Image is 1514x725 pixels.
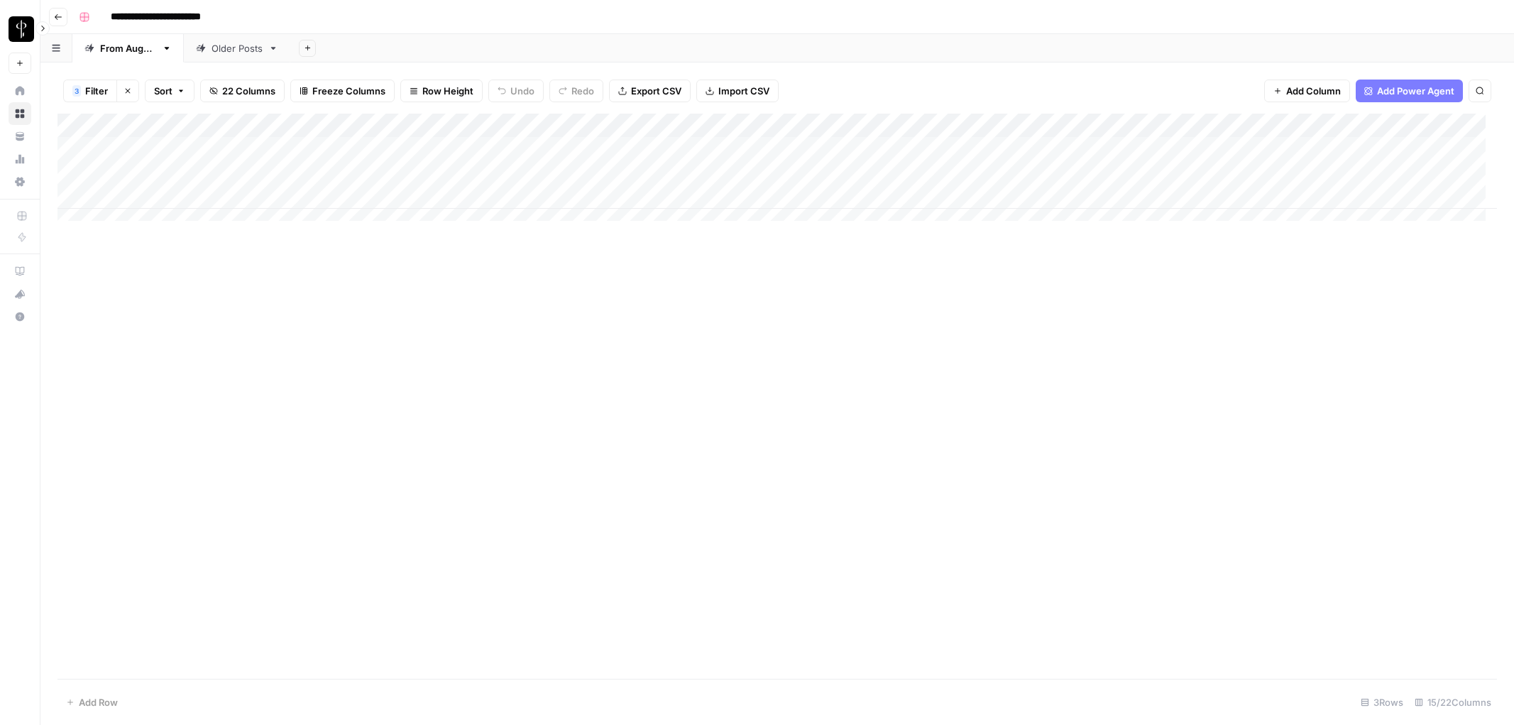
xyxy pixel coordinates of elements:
[631,84,681,98] span: Export CSV
[9,260,31,283] a: AirOps Academy
[145,80,194,102] button: Sort
[79,695,118,709] span: Add Row
[222,84,275,98] span: 22 Columns
[9,283,31,305] div: What's new?
[200,80,285,102] button: 22 Columns
[312,84,385,98] span: Freeze Columns
[9,80,31,102] a: Home
[9,283,31,305] button: What's new?
[9,102,31,125] a: Browse
[72,34,184,62] a: From [DATE]
[212,41,263,55] div: Older Posts
[9,125,31,148] a: Your Data
[290,80,395,102] button: Freeze Columns
[1286,84,1341,98] span: Add Column
[63,80,116,102] button: 3Filter
[571,84,594,98] span: Redo
[9,170,31,193] a: Settings
[510,84,534,98] span: Undo
[9,148,31,170] a: Usage
[100,41,156,55] div: From [DATE]
[718,84,769,98] span: Import CSV
[57,691,126,714] button: Add Row
[85,84,108,98] span: Filter
[549,80,603,102] button: Redo
[488,80,544,102] button: Undo
[609,80,691,102] button: Export CSV
[696,80,779,102] button: Import CSV
[422,84,473,98] span: Row Height
[9,16,34,42] img: LP Production Workloads Logo
[1355,691,1409,714] div: 3 Rows
[184,34,290,62] a: Older Posts
[9,305,31,328] button: Help + Support
[400,80,483,102] button: Row Height
[9,11,31,47] button: Workspace: LP Production Workloads
[1377,84,1454,98] span: Add Power Agent
[75,85,79,97] span: 3
[1356,80,1463,102] button: Add Power Agent
[1409,691,1497,714] div: 15/22 Columns
[154,84,172,98] span: Sort
[1264,80,1350,102] button: Add Column
[72,85,81,97] div: 3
